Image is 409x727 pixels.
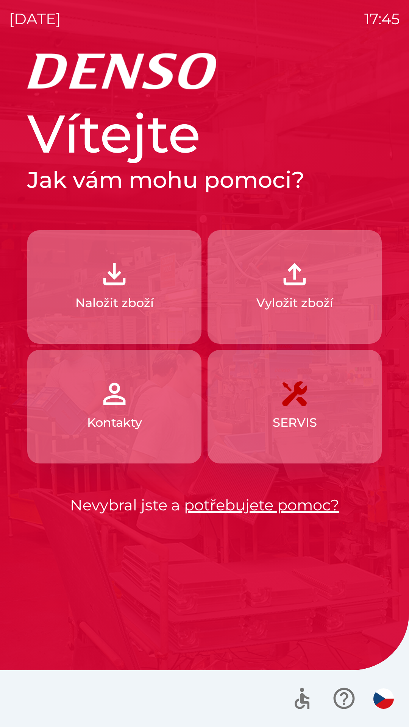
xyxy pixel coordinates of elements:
[273,413,317,432] p: SERVIS
[98,377,131,410] img: 072f4d46-cdf8-44b2-b931-d189da1a2739.png
[87,413,142,432] p: Kontakty
[278,377,311,410] img: 7408382d-57dc-4d4c-ad5a-dca8f73b6e74.png
[27,350,201,463] button: Kontakty
[9,8,61,30] p: [DATE]
[27,166,382,194] h2: Jak vám mohu pomoci?
[98,257,131,291] img: 918cc13a-b407-47b8-8082-7d4a57a89498.png
[278,257,311,291] img: 2fb22d7f-6f53-46d3-a092-ee91fce06e5d.png
[208,230,382,344] button: Vyložit zboží
[27,101,382,166] h1: Vítejte
[27,230,201,344] button: Naložit zboží
[373,688,394,709] img: cs flag
[256,294,333,312] p: Vyložit zboží
[208,350,382,463] button: SERVIS
[27,53,382,89] img: Logo
[75,294,154,312] p: Naložit zboží
[27,494,382,516] p: Nevybral jste a
[184,496,339,514] a: potřebujete pomoc?
[364,8,400,30] p: 17:45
